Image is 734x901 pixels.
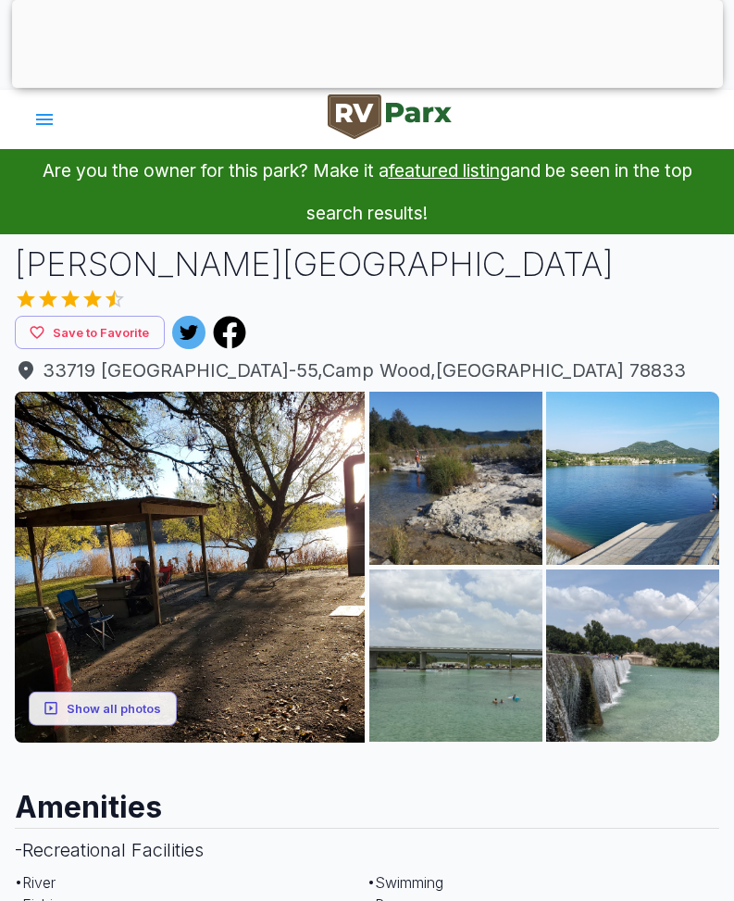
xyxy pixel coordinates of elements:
[328,94,452,139] img: RVParx Logo
[367,873,443,892] span: • Swimming
[389,159,510,181] a: featured listing
[328,94,452,144] a: RVParx Logo
[15,873,56,892] span: • River
[29,691,177,725] button: Show all photos
[369,569,542,743] img: AAcXr8rjvMAbeITbMHH3pSNCw8Uygx6hK858unSehen_hlgNkX7kPApk38xUyeopBPipWcMzv_JJ8uMSm5lTJw04pIFhJrIKM...
[15,316,165,350] button: Save to Favorite
[15,828,719,871] h3: - Recreational Facilities
[15,392,365,742] img: AAcXr8rTMWPYjQCJ-DHMFst1LMi6YMlHlN3j5Hmq986tcQw55p_U8KaFtGi76cyMrO87ij3Shg33Y42XjihGi0a_tGK_AzZKM...
[546,569,719,743] img: AAcXr8rcWXwqCsEgcu9spHtVUz9paX4kLadc-bGUpMoDQY-iWTyYH-i2oeu__-CoSHyJCkFcLEbzCajGaaXC85-LSQhEGT_V7...
[15,357,719,384] span: 33719 [GEOGRAPHIC_DATA]-55 , Camp Wood , [GEOGRAPHIC_DATA] 78833
[15,772,719,828] h2: Amenities
[15,242,719,288] h1: [PERSON_NAME][GEOGRAPHIC_DATA]
[15,357,719,384] a: 33719 [GEOGRAPHIC_DATA]-55,Camp Wood,[GEOGRAPHIC_DATA] 78833
[546,392,719,565] img: AAcXr8pq_mFSqEPNjo6U6TmICMijFWEqmnU8WrSNLobdv1wn96hdaP-ONAlb9hpd0NSdVXwLz0VSoAeaiketzL5e1y58M2aDS...
[22,97,67,142] button: account of current user
[369,392,542,565] img: AAcXr8os-U9_Dbz1fAcmaYQhOX7FB6VAppFN-JT55idHdker9ueBWVQNhdKedQwFTQ4U4qTWn9Y3e8XCJuOeEC3Fs3BRY51jx...
[22,149,712,234] p: Are you the owner for this park? Make it a and be seen in the top search results!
